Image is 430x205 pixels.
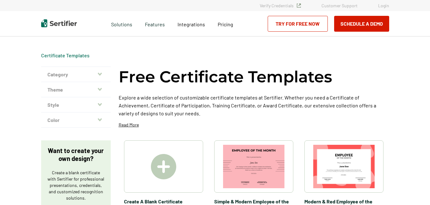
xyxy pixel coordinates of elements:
[41,97,111,112] button: Style
[145,20,165,28] span: Features
[268,16,328,32] a: Try for Free Now
[41,82,111,97] button: Theme
[218,21,233,27] span: Pricing
[313,145,375,188] img: Modern & Red Employee of the Month Certificate Template
[119,93,389,117] p: Explore a wide selection of customizable certificate templates at Sertifier. Whether you need a C...
[297,3,301,8] img: Verified
[41,19,77,27] img: Sertifier | Digital Credentialing Platform
[178,21,205,27] span: Integrations
[111,20,132,28] span: Solutions
[47,147,104,163] p: Want to create your own design?
[151,154,176,179] img: Create A Blank Certificate
[41,52,90,59] div: Breadcrumb
[41,67,111,82] button: Category
[119,67,332,87] h1: Free Certificate Templates
[41,112,111,128] button: Color
[41,52,90,58] a: Certificate Templates
[321,3,358,8] a: Customer Support
[260,3,301,8] a: Verify Credentials
[119,122,139,128] p: Read More
[378,3,389,8] a: Login
[47,170,104,201] p: Create a blank certificate with Sertifier for professional presentations, credentials, and custom...
[178,20,205,28] a: Integrations
[223,145,284,188] img: Simple & Modern Employee of the Month Certificate Template
[41,52,90,59] span: Certificate Templates
[218,20,233,28] a: Pricing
